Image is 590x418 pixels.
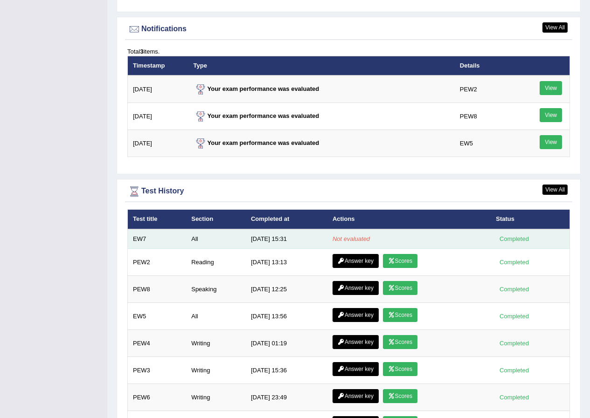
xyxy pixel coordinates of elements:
div: Completed [496,257,532,267]
td: [DATE] [128,103,188,130]
a: Answer key [333,254,379,268]
a: Answer key [333,281,379,295]
td: [DATE] 13:13 [246,249,327,276]
td: PEW6 [128,384,187,411]
a: View All [542,185,568,195]
div: Notifications [127,22,570,36]
td: Speaking [186,276,246,303]
td: Writing [186,357,246,384]
td: [DATE] 12:25 [246,276,327,303]
th: Details [455,56,514,75]
a: View All [542,22,568,33]
td: PEW2 [455,75,514,103]
td: All [186,229,246,249]
a: Scores [383,254,417,268]
th: Actions [327,210,491,229]
a: Answer key [333,389,379,403]
td: [DATE] [128,75,188,103]
div: Completed [496,284,532,294]
div: Total items. [127,47,570,56]
td: Writing [186,330,246,357]
td: PEW8 [128,276,187,303]
em: Not evaluated [333,235,370,242]
a: Scores [383,335,417,349]
th: Section [186,210,246,229]
div: Completed [496,311,532,321]
a: Scores [383,281,417,295]
a: Answer key [333,308,379,322]
td: Reading [186,249,246,276]
a: Scores [383,362,417,376]
th: Status [491,210,569,229]
th: Type [188,56,455,75]
td: PEW2 [128,249,187,276]
th: Test title [128,210,187,229]
a: Scores [383,389,417,403]
a: Answer key [333,335,379,349]
a: View [540,135,562,149]
td: EW5 [455,130,514,157]
div: Test History [127,185,570,199]
td: PEW4 [128,330,187,357]
td: [DATE] 23:49 [246,384,327,411]
strong: Your exam performance was evaluated [194,85,319,92]
td: PEW3 [128,357,187,384]
td: [DATE] 13:56 [246,303,327,330]
strong: Your exam performance was evaluated [194,139,319,146]
td: All [186,303,246,330]
td: [DATE] [128,130,188,157]
td: [DATE] 01:19 [246,330,327,357]
div: Completed [496,338,532,348]
b: 3 [140,48,143,55]
a: Scores [383,308,417,322]
td: [DATE] 15:36 [246,357,327,384]
td: Writing [186,384,246,411]
td: EW7 [128,229,187,249]
strong: Your exam performance was evaluated [194,112,319,119]
div: Completed [496,234,532,244]
a: View [540,108,562,122]
th: Completed at [246,210,327,229]
td: EW5 [128,303,187,330]
a: View [540,81,562,95]
a: Answer key [333,362,379,376]
div: Completed [496,392,532,402]
td: [DATE] 15:31 [246,229,327,249]
td: PEW8 [455,103,514,130]
th: Timestamp [128,56,188,75]
div: Completed [496,365,532,375]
